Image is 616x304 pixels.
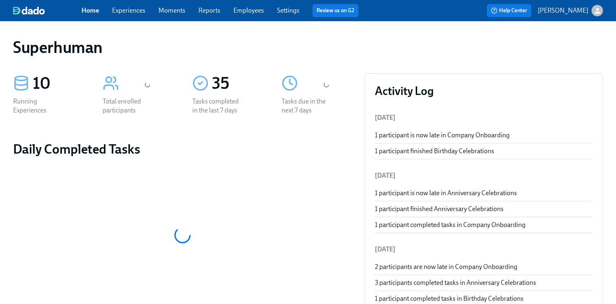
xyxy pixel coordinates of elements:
div: 1 participant finished Anniversary Celebrations [375,205,593,214]
a: Settings [277,7,299,14]
a: Home [81,7,99,14]
a: dado [13,7,81,15]
button: [PERSON_NAME] [538,5,603,16]
button: Review us on G2 [312,4,359,17]
a: Review us on G2 [317,7,354,15]
div: 1 participant is now late in Company Onboarding [375,131,593,140]
h2: Daily Completed Tasks [13,141,352,157]
div: 1 participant completed tasks in Birthday Celebrations [375,294,593,303]
span: [DATE] [375,114,396,121]
img: dado [13,7,45,15]
div: 10 [33,73,83,94]
a: Experiences [112,7,145,14]
span: Help Center [491,7,527,15]
a: Employees [233,7,264,14]
div: 1 participant is now late in Anniversary Celebrations [375,189,593,198]
div: 1 participant finished Birthday Celebrations [375,147,593,156]
div: 3 participants completed tasks in Anniversary Celebrations [375,278,593,287]
button: Help Center [487,4,531,17]
div: Tasks completed in the last 7 days [192,97,244,115]
div: 2 participants are now late in Company Onboarding [375,262,593,271]
div: 35 [212,73,262,94]
a: Reports [198,7,220,14]
li: [DATE] [375,166,593,185]
a: Moments [158,7,185,14]
div: Tasks due in the next 7 days [282,97,334,115]
div: Running Experiences [13,97,65,115]
p: [PERSON_NAME] [538,6,588,15]
h1: Superhuman [13,37,103,57]
li: [DATE] [375,240,593,259]
div: Total enrolled participants [103,97,155,115]
h3: Activity Log [375,84,593,98]
div: 1 participant completed tasks in Company Onboarding [375,220,593,229]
